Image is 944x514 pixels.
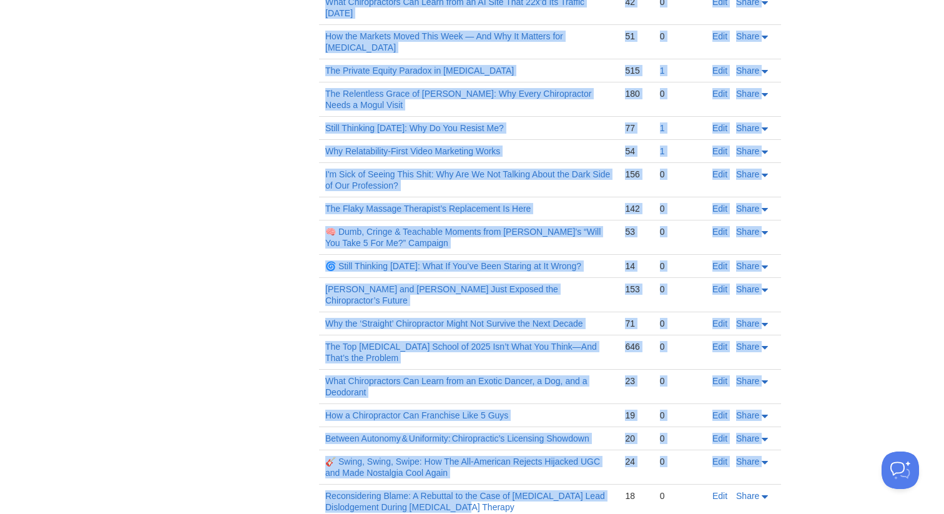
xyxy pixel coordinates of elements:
a: Edit [712,169,727,179]
div: 0 [660,456,700,467]
div: 0 [660,410,700,421]
a: How a Chiropractor Can Franchise Like 5 Guys [325,410,508,420]
div: 0 [660,490,700,502]
div: 515 [625,65,647,76]
a: The Top [MEDICAL_DATA] School of 2025 Isn’t What You Think—And That’s the Problem [325,342,597,363]
div: 19 [625,410,647,421]
a: Edit [712,433,727,443]
a: Edit [712,66,727,76]
a: Edit [712,123,727,133]
a: The Private Equity Paradox in [MEDICAL_DATA] [325,66,514,76]
a: Edit [712,319,727,329]
div: 0 [660,88,700,99]
span: Share [736,319,759,329]
div: 153 [625,284,647,295]
a: Between Autonomy & Uniformity: Chiropractic’s Licensing Showdown [325,433,589,443]
a: Edit [712,410,727,420]
div: 0 [660,203,700,214]
a: I'm Sick of Seeing This Shit: Why Are We Not Talking About the Dark Side of Our Profession? [325,169,610,190]
span: Share [736,491,759,501]
span: Share [736,66,759,76]
span: Share [736,410,759,420]
a: Edit [712,204,727,214]
a: Edit [712,31,727,41]
a: Still Thinking [DATE]: Why Do You Resist Me? [325,123,504,133]
div: 0 [660,433,700,444]
span: Share [736,146,759,156]
a: Reconsidering Blame: A Rebuttal to the Case of [MEDICAL_DATA] Lead Dislodgement During [MEDICAL_D... [325,491,605,512]
a: 🌀 Still Thinking [DATE]: What If You’ve Been Staring at It Wrong? [325,261,581,271]
div: 0 [660,260,700,272]
div: 0 [660,31,700,42]
div: 18 [625,490,647,502]
div: 54 [625,146,647,157]
div: 23 [625,375,647,387]
div: 53 [625,226,647,237]
div: 142 [625,203,647,214]
a: How the Markets Moved This Week — And Why It Matters for [MEDICAL_DATA] [325,31,563,52]
span: Share [736,227,759,237]
a: 1 [660,146,665,156]
a: What Chiropractors Can Learn from an Exotic Dancer, a Dog, and a Deodorant [325,376,587,397]
div: 156 [625,169,647,180]
a: 1 [660,123,665,133]
span: Share [736,261,759,271]
div: 180 [625,88,647,99]
span: Share [736,284,759,294]
a: Edit [712,457,727,467]
div: 0 [660,375,700,387]
a: Edit [712,491,727,501]
div: 0 [660,318,700,329]
span: Share [736,204,759,214]
span: Share [736,123,759,133]
a: The Relentless Grace of [PERSON_NAME]: Why Every Chiropractor Needs a Mogul Visit [325,89,591,110]
iframe: Help Scout Beacon - Open [882,452,919,489]
div: 51 [625,31,647,42]
a: Edit [712,342,727,352]
div: 20 [625,433,647,444]
div: 646 [625,341,647,352]
div: 77 [625,122,647,134]
a: Edit [712,146,727,156]
div: 14 [625,260,647,272]
div: 0 [660,341,700,352]
a: Edit [712,376,727,386]
a: 🎸 Swing, Swing, Swipe: How The All-American Rejects Hijacked UGC and Made Nostalgia Cool Again [325,457,600,478]
div: 0 [660,169,700,180]
a: The Flaky Massage Therapist’s Replacement Is Here [325,204,531,214]
div: 0 [660,226,700,237]
a: Edit [712,261,727,271]
div: 71 [625,318,647,329]
span: Share [736,342,759,352]
a: Edit [712,89,727,99]
span: Share [736,433,759,443]
a: [PERSON_NAME] and [PERSON_NAME] Just Exposed the Chiropractor’s Future [325,284,558,305]
a: Why the ‘Straight’ Chiropractor Might Not Survive the Next Decade [325,319,583,329]
span: Share [736,89,759,99]
span: Share [736,31,759,41]
a: Why Relatability-First Video Marketing Works [325,146,500,156]
a: Edit [712,284,727,294]
a: Edit [712,227,727,237]
div: 0 [660,284,700,295]
span: Share [736,457,759,467]
span: Share [736,376,759,386]
a: 1 [660,66,665,76]
div: 24 [625,456,647,467]
a: 🧠 Dumb, Cringe & Teachable Moments from [PERSON_NAME]’s “Will You Take 5 For Me?” Campaign [325,227,601,248]
span: Share [736,169,759,179]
